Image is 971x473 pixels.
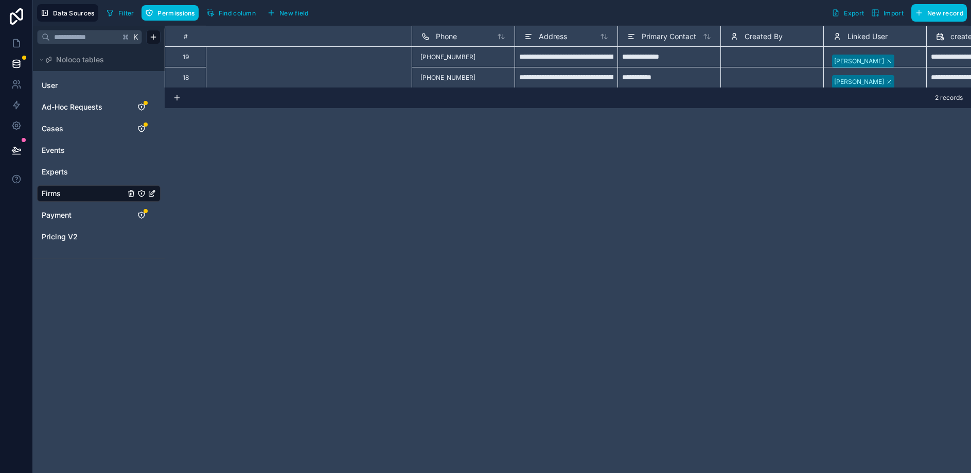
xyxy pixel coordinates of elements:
[142,5,202,21] a: Permissions
[56,55,104,65] span: Noloco tables
[102,5,138,21] button: Filter
[42,145,125,155] a: Events
[37,77,161,94] div: User
[118,9,134,17] span: Filter
[642,31,696,42] span: Primary Contact
[436,31,457,42] span: Phone
[927,9,963,17] span: New record
[279,9,309,17] span: New field
[42,188,61,199] span: Firms
[848,31,888,42] span: Linked User
[42,102,102,112] span: Ad-Hoc Requests
[37,142,161,159] div: Events
[37,207,161,223] div: Payment
[868,4,907,22] button: Import
[37,52,154,67] button: Noloco tables
[37,185,161,202] div: Firms
[828,4,868,22] button: Export
[42,145,65,155] span: Events
[834,77,884,86] div: [PERSON_NAME]
[37,229,161,245] div: Pricing V2
[183,53,189,61] div: 19
[142,5,198,21] button: Permissions
[37,120,161,137] div: Cases
[219,9,256,17] span: Find column
[42,167,68,177] span: Experts
[884,9,904,17] span: Import
[203,5,259,21] button: Find column
[834,57,884,66] div: [PERSON_NAME]
[37,164,161,180] div: Experts
[935,94,963,102] span: 2 records
[42,188,125,199] a: Firms
[37,99,161,115] div: Ad-Hoc Requests
[420,74,475,82] span: [PHONE_NUMBER]
[42,102,125,112] a: Ad-Hoc Requests
[42,80,58,91] span: User
[132,33,139,41] span: K
[183,74,189,82] div: 18
[37,4,98,22] button: Data Sources
[174,32,197,40] div: #
[157,9,195,17] span: Permissions
[42,210,72,220] span: Payment
[539,31,567,42] span: Address
[42,80,125,91] a: User
[53,9,95,17] span: Data Sources
[42,210,125,220] a: Payment
[911,4,967,22] button: New record
[263,5,312,21] button: New field
[907,4,967,22] a: New record
[42,124,63,134] span: Cases
[42,232,125,242] a: Pricing V2
[420,53,475,61] span: [PHONE_NUMBER]
[42,167,125,177] a: Experts
[844,9,864,17] span: Export
[42,232,78,242] span: Pricing V2
[42,124,125,134] a: Cases
[745,31,783,42] span: Created By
